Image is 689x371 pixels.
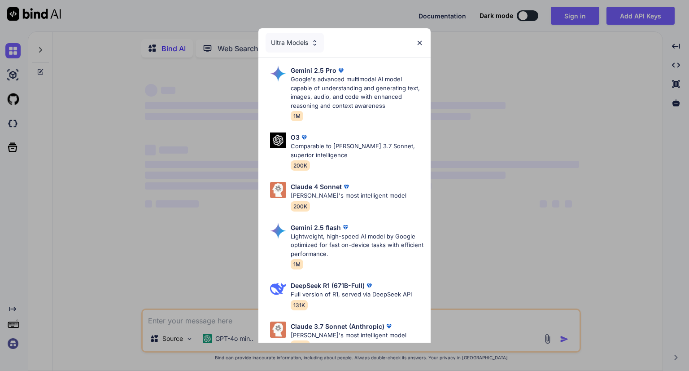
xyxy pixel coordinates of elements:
img: close [416,39,423,47]
img: premium [384,322,393,331]
p: Lightweight, high-speed AI model by Google optimized for fast on-device tasks with efficient perf... [291,232,423,259]
span: 131K [291,300,308,310]
img: Pick Models [270,132,286,148]
p: Google's advanced multimodal AI model capable of understanding and generating text, images, audio... [291,75,423,110]
img: premium [365,281,374,290]
img: Pick Models [270,281,286,297]
img: Pick Models [270,223,286,239]
span: 1M [291,111,303,121]
span: 200K [291,340,310,351]
p: Claude 4 Sonnet [291,182,342,191]
p: Gemini 2.5 flash [291,223,341,232]
img: Pick Models [270,182,286,198]
span: 200K [291,201,310,212]
span: 1M [291,259,303,269]
p: O3 [291,132,300,142]
p: [PERSON_NAME]'s most intelligent model [291,191,406,200]
p: Comparable to [PERSON_NAME] 3.7 Sonnet, superior intelligence [291,142,423,159]
img: premium [341,223,350,232]
p: Claude 3.7 Sonnet (Anthropic) [291,322,384,331]
img: premium [300,133,309,142]
img: premium [342,182,351,191]
p: DeepSeek R1 (671B-Full) [291,281,365,290]
p: Gemini 2.5 Pro [291,66,336,75]
p: [PERSON_NAME]'s most intelligent model [291,331,406,340]
img: premium [336,66,345,75]
img: Pick Models [270,322,286,338]
img: Pick Models [270,66,286,82]
span: 200K [291,160,310,171]
p: Full version of R1, served via DeepSeek API [291,290,412,299]
div: Ultra Models [266,33,324,53]
img: Pick Models [311,39,318,47]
